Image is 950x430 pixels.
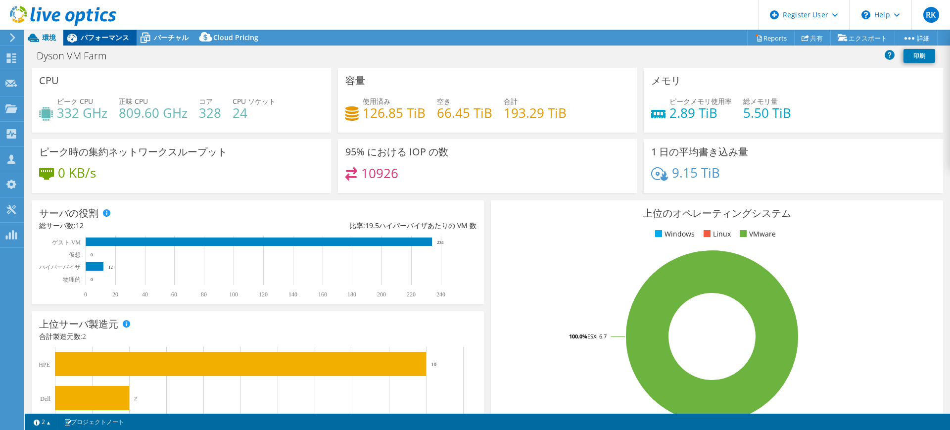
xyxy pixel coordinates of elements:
[743,107,791,118] h4: 5.50 TiB
[830,30,895,46] a: エクスポート
[361,168,398,179] h4: 10926
[345,146,448,157] h3: 95% における IOP の数
[794,30,831,46] a: 共有
[743,96,778,106] span: 総メモリ量
[119,96,148,106] span: 正味 CPU
[112,291,118,298] text: 20
[201,291,207,298] text: 80
[669,96,732,106] span: ピークメモリ使用率
[119,107,188,118] h4: 809.60 GHz
[213,33,258,42] span: Cloud Pricing
[82,332,86,341] span: 2
[701,229,731,239] li: Linux
[39,319,118,330] h3: 上位サーバ製造元
[233,107,276,118] h4: 24
[199,107,221,118] h4: 328
[57,96,93,106] span: ピーク CPU
[365,221,379,230] span: 19.5
[39,264,81,271] text: ハイパーバイザ
[91,252,93,257] text: 0
[569,333,587,340] tspan: 100.0%
[345,75,365,86] h3: 容量
[52,239,81,246] text: ゲスト VM
[39,331,476,342] h4: 合計製造元数:
[27,416,57,428] a: 2
[407,291,416,298] text: 220
[737,229,776,239] li: VMware
[258,220,476,231] div: 比率: ハイパーバイザあたりの VM 数
[154,33,189,42] span: バーチャル
[498,208,936,219] h3: 上位のオペレーティングシステム
[259,291,268,298] text: 120
[32,50,122,61] h1: Dyson VM Farm
[363,96,390,106] span: 使用済み
[437,107,492,118] h4: 66.45 TiB
[108,265,113,270] text: 12
[437,96,451,106] span: 空き
[587,333,607,340] tspan: ESXi 6.7
[288,291,297,298] text: 140
[39,75,59,86] h3: CPU
[377,291,386,298] text: 200
[39,220,258,231] div: 総サーバ数:
[903,49,935,63] a: 印刷
[40,395,50,402] text: Dell
[91,277,93,282] text: 0
[68,251,81,258] text: 仮想
[651,75,681,86] h3: メモリ
[747,30,795,46] a: Reports
[199,96,213,106] span: コア
[57,416,131,428] a: プロジェクトノート
[861,10,870,19] svg: \n
[504,96,518,106] span: 合計
[84,291,87,298] text: 0
[347,291,356,298] text: 180
[669,107,732,118] h4: 2.89 TiB
[81,33,129,42] span: パフォーマンス
[651,146,748,157] h3: 1 日の平均書き込み量
[39,208,98,219] h3: サーバの役割
[58,167,96,178] h4: 0 KB/s
[42,33,56,42] span: 環境
[504,107,567,118] h4: 193.29 TiB
[171,291,177,298] text: 60
[431,361,437,367] text: 10
[672,167,720,178] h4: 9.15 TiB
[39,361,50,368] text: HPE
[63,276,81,283] text: 物理的
[76,221,84,230] span: 12
[39,146,227,157] h3: ピーク時の集約ネットワークスループット
[229,291,238,298] text: 100
[142,291,148,298] text: 40
[134,395,137,401] text: 2
[923,7,939,23] span: RK
[437,240,444,245] text: 234
[436,291,445,298] text: 240
[653,229,695,239] li: Windows
[57,107,107,118] h4: 332 GHz
[895,30,938,46] a: 詳細
[318,291,327,298] text: 160
[363,107,426,118] h4: 126.85 TiB
[233,96,276,106] span: CPU ソケット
